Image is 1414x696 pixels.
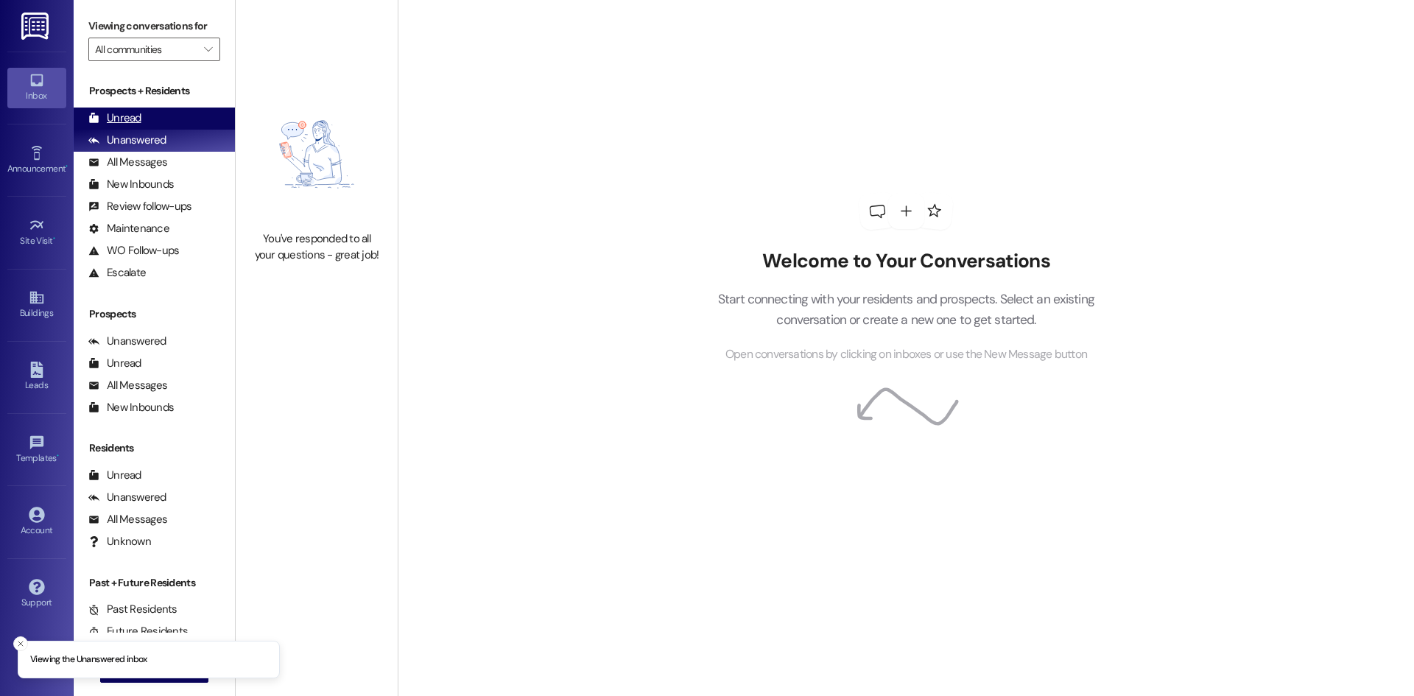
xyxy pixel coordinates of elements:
[7,574,66,614] a: Support
[7,357,66,397] a: Leads
[66,161,68,172] span: •
[88,221,169,236] div: Maintenance
[88,243,179,259] div: WO Follow-ups
[695,250,1116,273] h2: Welcome to Your Conversations
[74,306,235,322] div: Prospects
[21,13,52,40] img: ResiDesk Logo
[88,534,151,549] div: Unknown
[88,512,167,527] div: All Messages
[7,213,66,253] a: Site Visit •
[88,356,141,371] div: Unread
[88,155,167,170] div: All Messages
[204,43,212,55] i: 
[7,68,66,108] a: Inbox
[88,265,146,281] div: Escalate
[88,624,188,639] div: Future Residents
[88,334,166,349] div: Unanswered
[252,85,381,224] img: empty-state
[88,133,166,148] div: Unanswered
[88,490,166,505] div: Unanswered
[88,15,220,38] label: Viewing conversations for
[88,468,141,483] div: Unread
[252,231,381,263] div: You've responded to all your questions - great job!
[88,110,141,126] div: Unread
[7,430,66,470] a: Templates •
[53,233,55,244] span: •
[88,400,174,415] div: New Inbounds
[30,653,147,667] p: Viewing the Unanswered inbox
[88,378,167,393] div: All Messages
[88,199,191,214] div: Review follow-ups
[695,289,1116,331] p: Start connecting with your residents and prospects. Select an existing conversation or create a n...
[74,440,235,456] div: Residents
[74,575,235,591] div: Past + Future Residents
[74,83,235,99] div: Prospects + Residents
[95,38,197,61] input: All communities
[7,285,66,325] a: Buildings
[725,345,1087,364] span: Open conversations by clicking on inboxes or use the New Message button
[7,502,66,542] a: Account
[13,636,28,651] button: Close toast
[88,177,174,192] div: New Inbounds
[57,451,59,461] span: •
[88,602,177,617] div: Past Residents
